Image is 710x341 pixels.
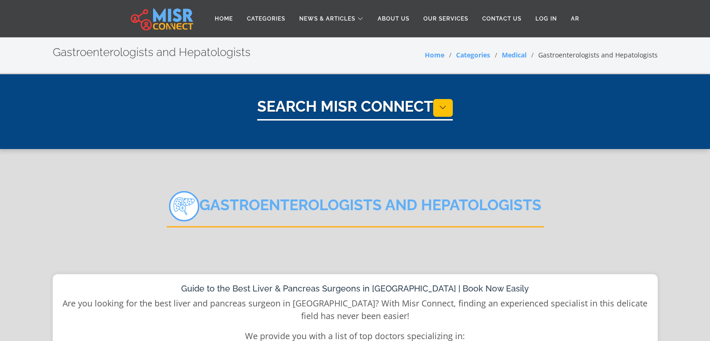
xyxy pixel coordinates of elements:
a: Home [208,10,240,28]
span: News & Articles [299,14,355,23]
a: Categories [240,10,292,28]
a: Categories [456,50,490,59]
a: Our Services [416,10,475,28]
h2: Gastroenterologists and Hepatologists [167,191,544,227]
a: Medical [502,50,527,59]
img: YqQX0MQIdsW8MsZns42H.png [169,191,199,221]
img: main.misr_connect [131,7,193,30]
h1: Guide to the Best Liver & Pancreas Surgeons in [GEOGRAPHIC_DATA] | Book Now Easily [62,284,648,294]
a: About Us [371,10,416,28]
a: Log in [528,10,564,28]
a: Contact Us [475,10,528,28]
a: Home [425,50,444,59]
h2: Gastroenterologists and Hepatologists [53,46,251,59]
p: Are you looking for the best liver and pancreas surgeon in [GEOGRAPHIC_DATA]? With Misr Connect, ... [62,297,648,322]
a: News & Articles [292,10,371,28]
h1: Search Misr Connect [257,98,453,121]
li: Gastroenterologists and Hepatologists [527,50,658,60]
a: AR [564,10,586,28]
